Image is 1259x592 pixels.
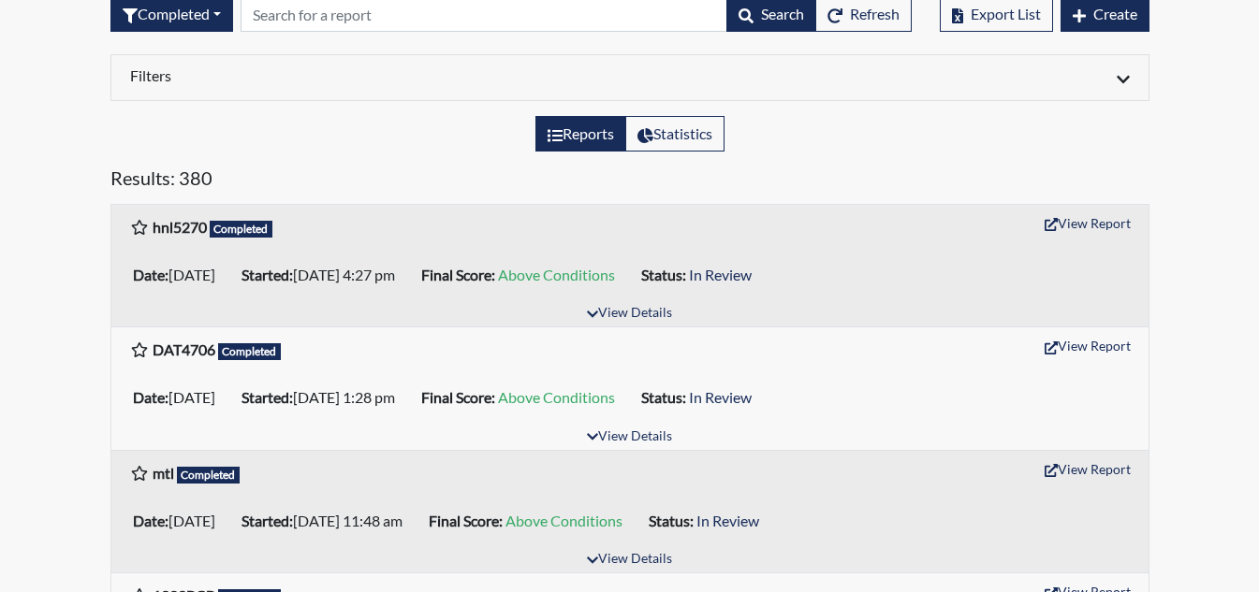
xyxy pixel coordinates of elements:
[125,260,234,290] li: [DATE]
[421,266,495,283] b: Final Score:
[578,425,681,450] button: View Details
[1036,209,1139,238] button: View Report
[242,388,293,406] b: Started:
[1036,455,1139,484] button: View Report
[625,116,725,152] label: View statistics about completed interviews
[153,218,207,236] b: hnl5270
[578,301,681,326] button: View Details
[498,388,615,406] span: Above Conditions
[242,266,293,283] b: Started:
[218,343,282,360] span: Completed
[689,388,752,406] span: In Review
[649,512,694,529] b: Status:
[234,383,414,412] li: [DATE] 1:28 pm
[133,388,168,406] b: Date:
[429,512,503,529] b: Final Score:
[153,464,174,482] b: mtl
[210,221,273,238] span: Completed
[130,66,616,84] h6: Filters
[1036,331,1139,360] button: View Report
[641,388,686,406] b: Status:
[133,266,168,283] b: Date:
[153,340,215,358] b: DAT4706
[850,5,900,22] span: Refresh
[1093,5,1137,22] span: Create
[125,506,234,536] li: [DATE]
[110,166,1149,196] h5: Results: 380
[761,5,804,22] span: Search
[505,512,622,529] span: Above Conditions
[133,512,168,529] b: Date:
[242,512,293,529] b: Started:
[421,388,495,406] b: Final Score:
[177,467,241,484] span: Completed
[971,5,1041,22] span: Export List
[116,66,1144,89] div: Click to expand/collapse filters
[234,260,414,290] li: [DATE] 4:27 pm
[641,266,686,283] b: Status:
[535,116,626,152] label: View the list of reports
[578,547,681,572] button: View Details
[689,266,752,283] span: In Review
[498,266,615,283] span: Above Conditions
[696,512,759,529] span: In Review
[234,506,421,536] li: [DATE] 11:48 am
[125,383,234,412] li: [DATE]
